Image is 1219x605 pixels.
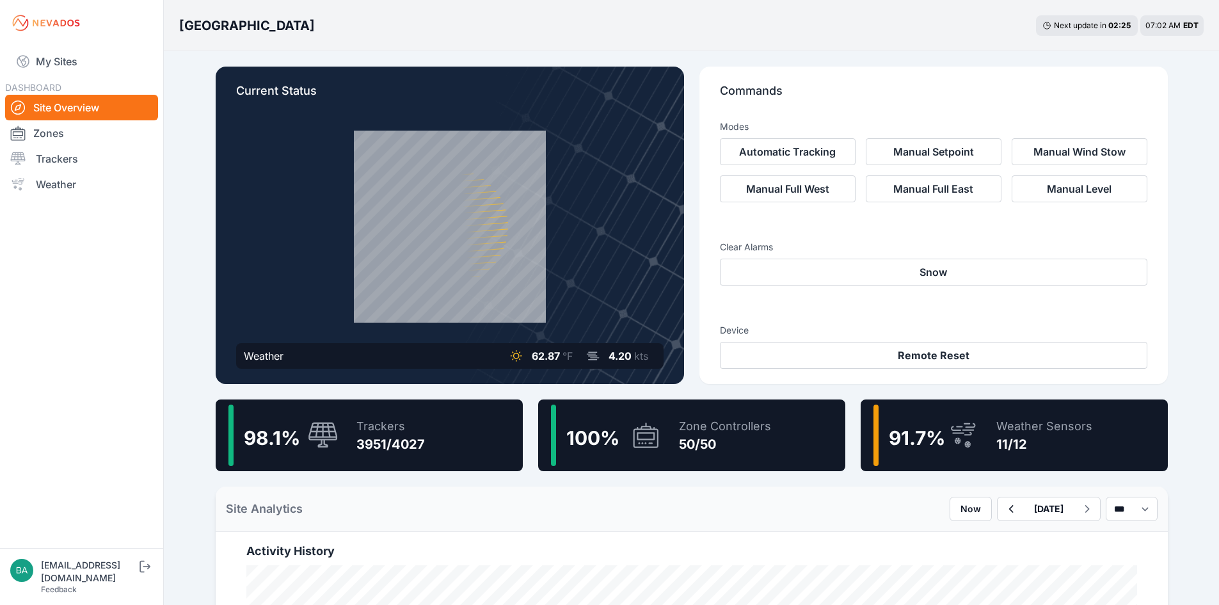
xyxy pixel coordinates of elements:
[244,348,283,364] div: Weather
[179,17,315,35] h3: [GEOGRAPHIC_DATA]
[1108,20,1131,31] div: 02 : 25
[244,426,300,449] span: 98.1 %
[1145,20,1181,30] span: 07:02 AM
[720,175,856,202] button: Manual Full West
[5,146,158,172] a: Trackers
[720,82,1147,110] p: Commands
[679,435,771,453] div: 50/50
[5,46,158,77] a: My Sites
[996,435,1092,453] div: 11/12
[996,417,1092,435] div: Weather Sensors
[5,172,158,197] a: Weather
[1054,20,1106,30] span: Next update in
[720,241,1147,254] h3: Clear Alarms
[866,175,1001,202] button: Manual Full East
[861,399,1168,471] a: 91.7%Weather Sensors11/12
[41,559,137,585] div: [EMAIL_ADDRESS][DOMAIN_NAME]
[356,417,425,435] div: Trackers
[179,9,315,42] nav: Breadcrumb
[889,426,945,449] span: 91.7 %
[5,82,61,93] span: DASHBOARD
[566,426,619,449] span: 100 %
[226,500,303,518] h2: Site Analytics
[532,350,560,362] span: 62.87
[720,138,856,165] button: Automatic Tracking
[10,559,33,582] img: bartonsvillesolar@invenergy.com
[1024,497,1074,520] button: [DATE]
[1183,20,1199,30] span: EDT
[236,82,664,110] p: Current Status
[609,350,632,362] span: 4.20
[950,497,992,521] button: Now
[720,342,1147,369] button: Remote Reset
[1012,175,1147,202] button: Manual Level
[356,435,425,453] div: 3951/4027
[866,138,1001,165] button: Manual Setpoint
[246,542,1137,560] h2: Activity History
[679,417,771,435] div: Zone Controllers
[41,585,77,594] a: Feedback
[720,324,1147,337] h3: Device
[5,95,158,120] a: Site Overview
[10,13,82,33] img: Nevados
[720,120,749,133] h3: Modes
[216,399,523,471] a: 98.1%Trackers3951/4027
[5,120,158,146] a: Zones
[1012,138,1147,165] button: Manual Wind Stow
[538,399,845,471] a: 100%Zone Controllers50/50
[720,259,1147,286] button: Snow
[562,350,573,362] span: °F
[634,350,648,362] span: kts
